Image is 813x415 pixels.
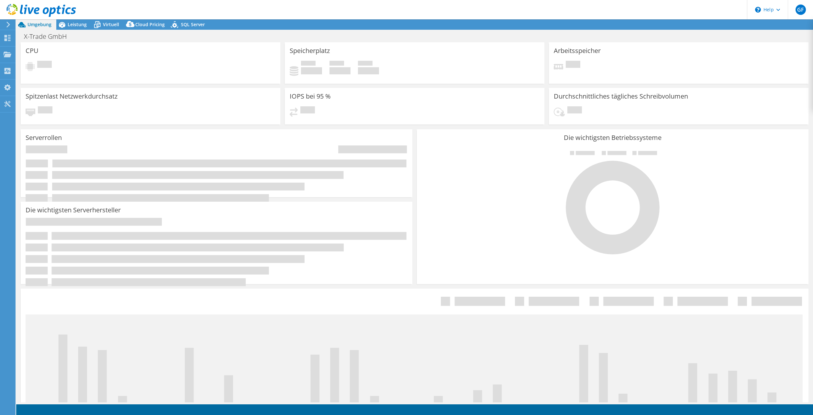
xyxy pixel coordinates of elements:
[358,67,379,74] h4: 0 GiB
[26,93,117,100] h3: Spitzenlast Netzwerkdurchsatz
[358,61,373,67] span: Insgesamt
[68,21,87,27] span: Leistung
[554,93,688,100] h3: Durchschnittliches tägliches Schreibvolumen
[301,61,316,67] span: Belegt
[301,67,322,74] h4: 0 GiB
[329,67,351,74] h4: 0 GiB
[300,106,315,115] span: Ausstehend
[37,61,52,69] span: Ausstehend
[422,134,804,141] h3: Die wichtigsten Betriebssysteme
[103,21,119,27] span: Virtuell
[567,106,582,115] span: Ausstehend
[290,93,331,100] h3: IOPS bei 95 %
[796,5,806,15] span: GF
[554,47,601,54] h3: Arbeitsspeicher
[755,7,761,13] svg: \n
[290,47,330,54] h3: Speicherplatz
[26,47,39,54] h3: CPU
[28,21,51,27] span: Umgebung
[181,21,205,27] span: SQL Server
[135,21,165,27] span: Cloud Pricing
[38,106,52,115] span: Ausstehend
[566,61,580,69] span: Ausstehend
[26,207,121,214] h3: Die wichtigsten Serverhersteller
[26,134,62,141] h3: Serverrollen
[329,61,344,67] span: Verfügbar
[21,33,77,40] h1: X-Trade GmbH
